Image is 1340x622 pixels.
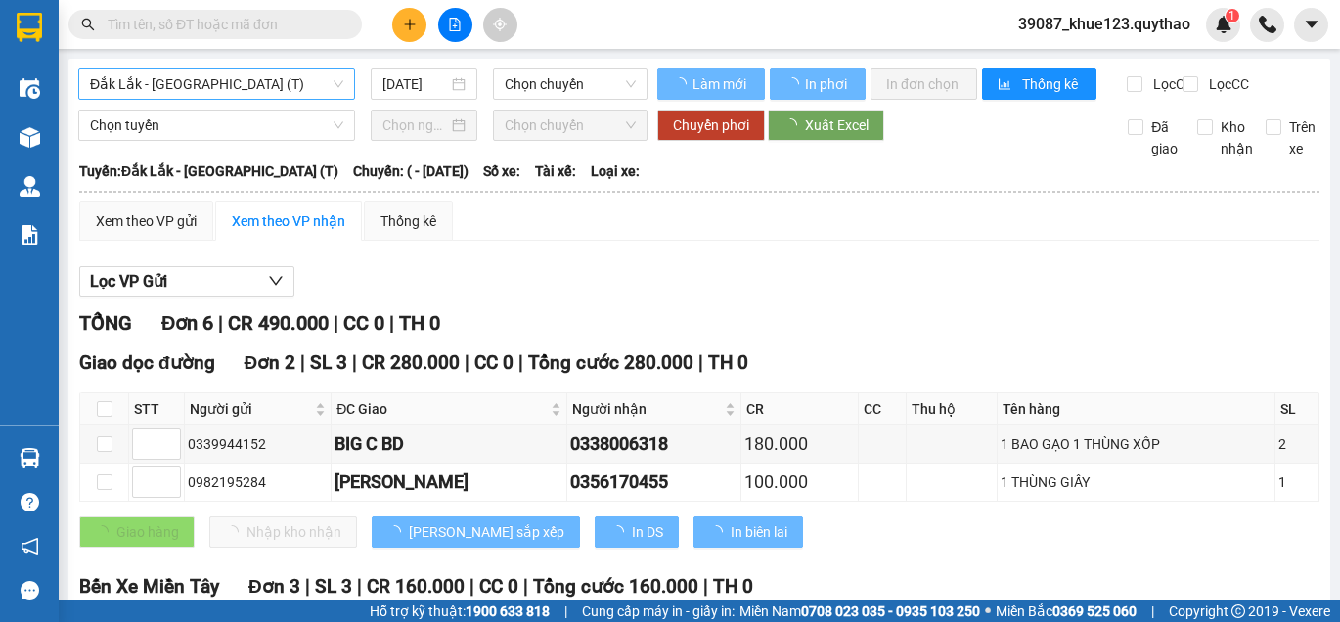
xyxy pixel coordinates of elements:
[564,600,567,622] span: |
[1281,116,1323,159] span: Trên xe
[871,68,977,100] button: In đơn chọn
[998,77,1014,93] span: bar-chart
[310,351,347,374] span: SL 3
[805,114,869,136] span: Xuất Excel
[81,18,95,31] span: search
[90,269,167,293] span: Lọc VP Gửi
[1145,73,1196,95] span: Lọc CR
[768,110,884,141] button: Xuất Excel
[1275,393,1319,425] th: SL
[399,311,440,334] span: TH 0
[1052,603,1137,619] strong: 0369 525 060
[335,468,562,496] div: [PERSON_NAME]
[1201,73,1252,95] span: Lọc CC
[403,18,417,31] span: plus
[79,311,132,334] span: TỔNG
[188,471,328,493] div: 0982195284
[382,114,448,136] input: Chọn ngày
[1001,433,1272,455] div: 1 BAO GẠO 1 THÙNG XỐP
[1228,9,1235,22] span: 1
[352,351,357,374] span: |
[505,69,636,99] span: Chọn chuyến
[518,351,523,374] span: |
[353,160,469,182] span: Chuyến: ( - [DATE])
[20,448,40,468] img: warehouse-icon
[572,398,722,420] span: Người nhận
[108,14,338,35] input: Tìm tên, số ĐT hoặc mã đơn
[188,433,328,455] div: 0339944152
[448,18,462,31] span: file-add
[1003,12,1206,36] span: 39087_khue123.quythao
[372,516,580,548] button: [PERSON_NAME] sắp xếp
[483,160,520,182] span: Số xe:
[218,311,223,334] span: |
[380,210,436,232] div: Thống kê
[801,603,980,619] strong: 0708 023 035 - 0935 103 250
[409,521,564,543] span: [PERSON_NAME] sắp xếp
[79,266,294,297] button: Lọc VP Gửi
[1143,116,1185,159] span: Đã giao
[713,575,753,598] span: TH 0
[805,73,850,95] span: In phơi
[469,575,474,598] span: |
[21,537,39,555] span: notification
[268,273,284,289] span: down
[693,516,803,548] button: In biên lai
[90,111,343,140] span: Chọn tuyến
[370,600,550,622] span: Hỗ trợ kỹ thuật:
[570,430,738,458] div: 0338006318
[20,78,40,99] img: warehouse-icon
[533,575,698,598] span: Tổng cước 160.000
[657,68,765,100] button: Làm mới
[770,68,866,100] button: In phơi
[744,468,855,496] div: 100.000
[336,398,546,420] span: ĐC Giao
[610,525,632,539] span: loading
[20,225,40,245] img: solution-icon
[1231,604,1245,618] span: copyright
[315,575,352,598] span: SL 3
[985,607,991,615] span: ⚪️
[708,351,748,374] span: TH 0
[305,575,310,598] span: |
[1226,9,1239,22] sup: 1
[1213,116,1261,159] span: Kho nhận
[335,430,562,458] div: BIG C BD
[17,13,42,42] img: logo-vxr
[582,600,735,622] span: Cung cấp máy in - giấy in:
[21,493,39,511] span: question-circle
[96,210,197,232] div: Xem theo VP gửi
[20,127,40,148] img: warehouse-icon
[90,69,343,99] span: Đắk Lắk - Sài Gòn (T)
[232,210,345,232] div: Xem theo VP nhận
[1151,600,1154,622] span: |
[1215,16,1232,33] img: icon-new-feature
[129,393,185,425] th: STT
[362,351,460,374] span: CR 280.000
[739,600,980,622] span: Miền Nam
[744,430,855,458] div: 180.000
[657,110,765,141] button: Chuyển phơi
[692,73,749,95] span: Làm mới
[389,311,394,334] span: |
[479,575,518,598] span: CC 0
[1022,73,1081,95] span: Thống kê
[465,351,469,374] span: |
[535,160,576,182] span: Tài xế:
[783,118,805,132] span: loading
[1303,16,1320,33] span: caret-down
[300,351,305,374] span: |
[79,575,219,598] span: Bến Xe Miền Tây
[387,525,409,539] span: loading
[357,575,362,598] span: |
[982,68,1096,100] button: bar-chartThống kê
[190,398,311,420] span: Người gửi
[79,163,338,179] b: Tuyến: Đắk Lắk - [GEOGRAPHIC_DATA] (T)
[996,600,1137,622] span: Miền Bắc
[528,351,693,374] span: Tổng cước 280.000
[731,521,787,543] span: In biên lai
[438,8,472,42] button: file-add
[595,516,679,548] button: In DS
[741,393,859,425] th: CR
[709,525,731,539] span: loading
